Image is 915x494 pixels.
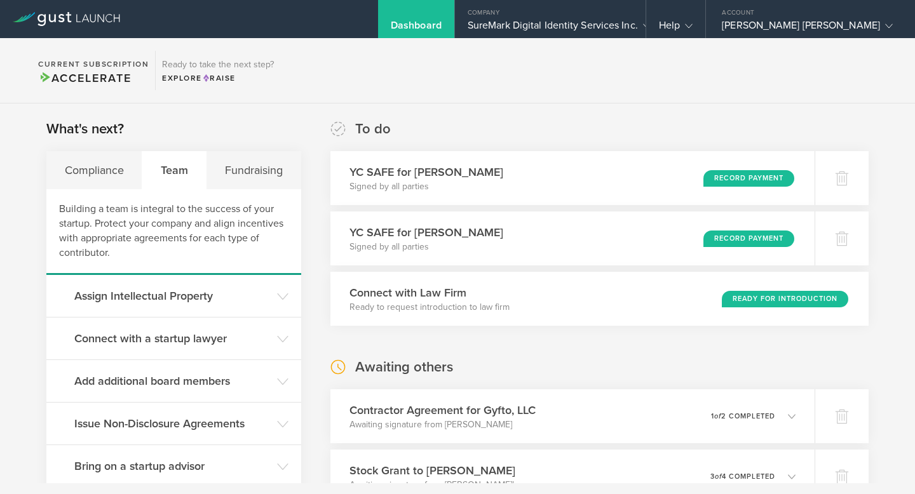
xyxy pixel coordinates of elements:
[330,272,869,326] div: Connect with Law FirmReady to request introduction to law firmReady for Introduction
[703,230,794,247] div: Record Payment
[349,402,536,418] h3: Contractor Agreement for Gyfto, LLC
[349,462,550,479] h3: Stock Grant to [PERSON_NAME]
[162,60,274,69] h3: Ready to take the next step?
[703,170,794,187] div: Record Payment
[349,241,503,253] p: Signed by all parties
[722,291,848,307] div: Ready for Introduction
[74,458,271,474] h3: Bring on a startup advisor
[349,224,503,241] h3: YC SAFE for [PERSON_NAME]
[349,164,503,180] h3: YC SAFE for [PERSON_NAME]
[202,74,236,83] span: Raise
[349,180,503,193] p: Signed by all parties
[710,473,775,480] p: 3 4 completed
[349,418,536,431] p: Awaiting signature from [PERSON_NAME]
[74,330,271,347] h3: Connect with a startup lawyer
[46,120,124,138] h2: What's next?
[142,151,207,189] div: Team
[74,373,271,389] h3: Add additional board members
[714,412,721,420] em: of
[207,151,301,189] div: Fundraising
[330,151,815,205] div: YC SAFE for [PERSON_NAME]Signed by all partiesRecord Payment
[659,19,693,38] div: Help
[74,288,271,304] h3: Assign Intellectual Property
[46,189,301,275] div: Building a team is integral to the success of your startup. Protect your company and align incent...
[349,301,510,314] p: Ready to request introduction to law firm
[162,72,274,84] div: Explore
[349,284,510,301] h3: Connect with Law Firm
[468,19,633,38] div: SureMark Digital Identity Services Inc.
[391,19,442,38] div: Dashboard
[349,479,550,491] p: Awaiting signature from [PERSON_NAME]’s spouse
[155,51,280,90] div: Ready to take the next step?ExploreRaise
[715,472,722,481] em: of
[711,413,775,420] p: 1 2 completed
[38,71,131,85] span: Accelerate
[355,358,453,377] h2: Awaiting others
[355,120,391,138] h2: To do
[330,211,815,265] div: YC SAFE for [PERSON_NAME]Signed by all partiesRecord Payment
[38,60,149,68] h2: Current Subscription
[46,151,142,189] div: Compliance
[74,415,271,432] h3: Issue Non-Disclosure Agreements
[722,19,893,38] div: [PERSON_NAME] [PERSON_NAME]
